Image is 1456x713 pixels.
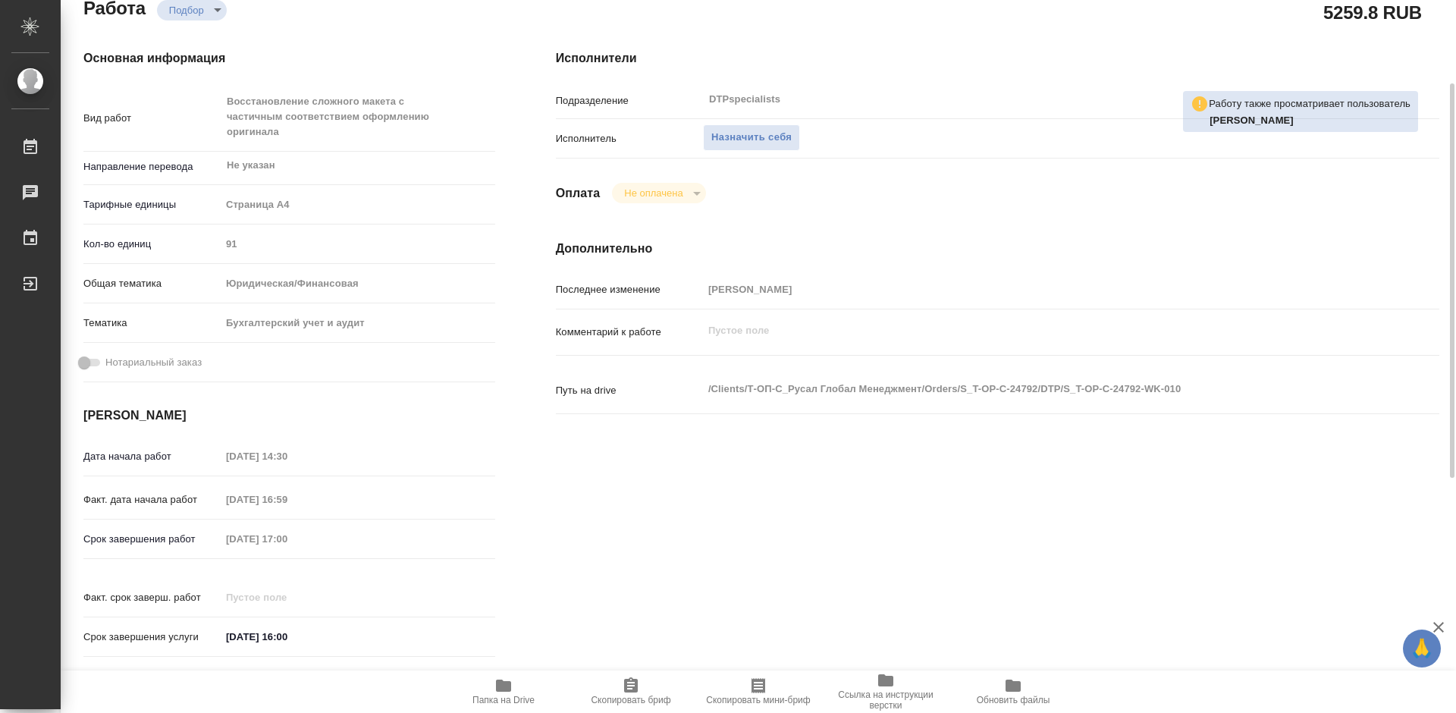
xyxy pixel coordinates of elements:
p: Кол-во единиц [83,237,221,252]
input: Пустое поле [221,528,353,550]
button: Обновить файлы [949,671,1077,713]
p: Факт. срок заверш. работ [83,590,221,605]
p: Исполнитель [556,131,703,146]
div: Страница А4 [221,192,495,218]
input: ✎ Введи что-нибудь [221,626,353,648]
div: Юридическая/Финансовая [221,271,495,297]
span: Назначить себя [711,129,792,146]
span: 🙏 [1409,633,1435,664]
div: Бухгалтерский учет и аудит [221,310,495,336]
p: Последнее изменение [556,282,703,297]
h4: Оплата [556,184,601,203]
p: Срок завершения услуги [83,630,221,645]
h4: Основная информация [83,49,495,68]
span: Нотариальный заказ [105,355,202,370]
input: Пустое поле [703,278,1366,300]
span: Ссылка на инструкции верстки [831,689,940,711]
h4: Исполнители [556,49,1439,68]
input: Пустое поле [221,488,353,510]
span: Скопировать бриф [591,695,670,705]
p: Факт. дата начала работ [83,492,221,507]
h4: [PERSON_NAME] [83,407,495,425]
button: 🙏 [1403,630,1441,667]
button: Не оплачена [620,187,687,199]
p: Подразделение [556,93,703,108]
button: Папка на Drive [440,671,567,713]
p: Общая тематика [83,276,221,291]
div: Подбор [612,183,705,203]
button: Скопировать мини-бриф [695,671,822,713]
input: Пустое поле [221,445,353,467]
span: Папка на Drive [472,695,535,705]
input: Пустое поле [221,233,495,255]
button: Подбор [165,4,209,17]
p: Направление перевода [83,159,221,174]
button: Скопировать бриф [567,671,695,713]
button: Ссылка на инструкции верстки [822,671,949,713]
p: Дата начала работ [83,449,221,464]
b: [PERSON_NAME] [1210,115,1294,126]
p: Комментарий к работе [556,325,703,340]
button: Назначить себя [703,124,800,151]
p: Путь на drive [556,383,703,398]
p: Оксютович Ирина [1210,113,1410,128]
input: Пустое поле [221,586,353,608]
p: Вид работ [83,111,221,126]
p: Срок завершения работ [83,532,221,547]
textarea: /Clients/Т-ОП-С_Русал Глобал Менеджмент/Orders/S_T-OP-C-24792/DTP/S_T-OP-C-24792-WK-010 [703,376,1366,402]
h4: Дополнительно [556,240,1439,258]
p: Тематика [83,316,221,331]
span: Обновить файлы [977,695,1050,705]
p: Тарифные единицы [83,197,221,212]
span: Скопировать мини-бриф [706,695,810,705]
